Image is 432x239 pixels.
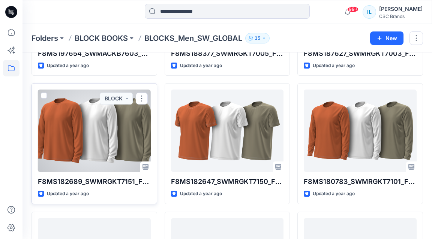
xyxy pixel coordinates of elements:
[370,31,403,45] button: New
[171,90,284,172] a: F8MS182647_SWMRGKT7150_F18_GLREG_VFA
[171,176,284,187] p: F8MS182647_SWMRGKT7150_F18_GLREG_VFA
[180,190,222,198] p: Updated a year ago
[144,33,242,43] p: BLOCKS_Men_SW_GLOBAL
[363,5,376,19] div: IL
[347,6,358,12] span: 99+
[245,33,270,43] button: 35
[31,33,58,43] a: Folders
[304,90,417,172] a: F8MS180783_SWMRGKT7101_F18_GLREG_VFA
[180,62,222,70] p: Updated a year ago
[75,33,128,43] a: BLOCK BOOKS
[379,4,423,13] div: [PERSON_NAME]
[313,190,355,198] p: Updated a year ago
[379,13,423,19] div: CSC Brands
[313,62,355,70] p: Updated a year ago
[304,48,417,59] p: F8MS187627_SWMRGKT7003_F18_GLREG_VFA
[47,62,89,70] p: Updated a year ago
[38,176,151,187] p: F8MS182689_SWMRGKT7151_F18_GLREG_VFA
[38,90,151,172] a: F8MS182689_SWMRGKT7151_F18_GLREG_VFA
[304,176,417,187] p: F8MS180783_SWMRGKT7101_F18_GLREG_VFA
[38,48,151,59] p: F8MS197654_SWMACKB7603_F18_GLACT_VFA
[255,34,260,42] p: 35
[171,48,284,59] p: F8MS188377_SWMRGKT7005_F18_GLREG_VFA
[47,190,89,198] p: Updated a year ago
